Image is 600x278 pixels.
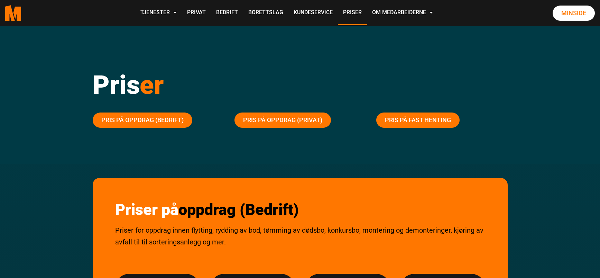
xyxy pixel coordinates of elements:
[140,70,164,100] span: er
[367,1,438,25] a: Om Medarbeiderne
[211,1,243,25] a: Bedrift
[115,200,485,219] h2: Priser på
[376,113,460,128] a: Pris på fast henting
[178,200,299,219] span: oppdrag (Bedrift)
[288,1,338,25] a: Kundeservice
[135,1,182,25] a: Tjenester
[243,1,288,25] a: Borettslag
[93,113,192,128] a: Pris på oppdrag (Bedrift)
[93,69,508,100] h1: Pris
[234,113,331,128] a: Pris på oppdrag (Privat)
[115,226,483,246] span: Priser for oppdrag innen flytting, rydding av bod, tømming av dødsbo, konkursbo, montering og dem...
[182,1,211,25] a: Privat
[338,1,367,25] a: Priser
[553,6,595,21] a: Minside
